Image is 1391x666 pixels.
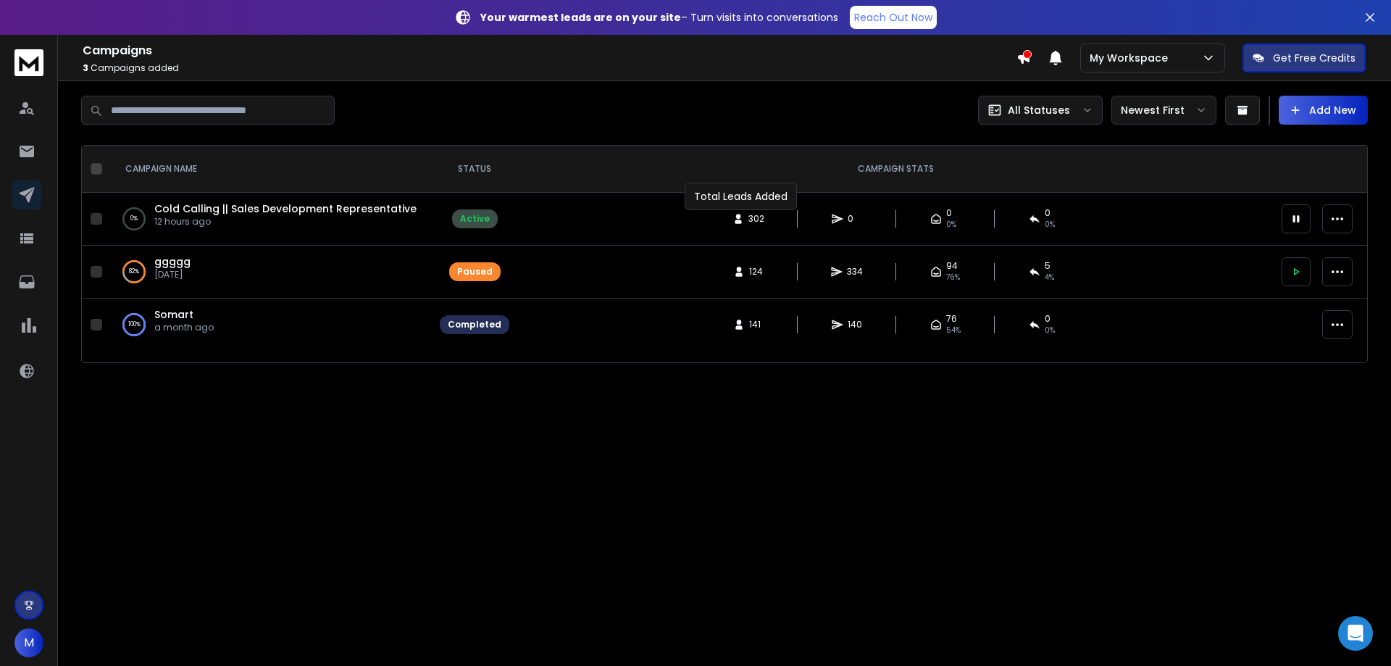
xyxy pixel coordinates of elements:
[14,49,43,76] img: logo
[847,266,863,278] span: 334
[749,266,764,278] span: 124
[154,307,193,322] a: Somart
[1273,51,1356,65] p: Get Free Credits
[154,322,214,333] p: a month ago
[128,317,141,332] p: 100 %
[14,628,43,657] button: M
[946,207,952,219] span: 0
[946,313,957,325] span: 76
[154,216,417,228] p: 12 hours ago
[848,319,862,330] span: 140
[946,219,956,230] span: 0%
[1242,43,1366,72] button: Get Free Credits
[749,319,764,330] span: 141
[946,272,960,283] span: 76 %
[1045,207,1050,219] span: 0
[1111,96,1216,125] button: Newest First
[154,254,191,269] a: ggggg
[1045,219,1055,230] span: 0%
[129,265,139,279] p: 82 %
[1045,325,1055,336] span: 0 %
[83,42,1016,59] h1: Campaigns
[1045,272,1054,283] span: 4 %
[448,319,501,330] div: Completed
[457,266,493,278] div: Paused
[480,10,681,25] strong: Your warmest leads are on your site
[108,146,431,193] th: CAMPAIGN NAME
[130,212,138,226] p: 0 %
[518,146,1273,193] th: CAMPAIGN STATS
[748,213,764,225] span: 302
[1279,96,1368,125] button: Add New
[1045,260,1050,272] span: 5
[83,62,88,74] span: 3
[108,246,431,299] td: 82%ggggg[DATE]
[850,6,937,29] a: Reach Out Now
[946,260,958,272] span: 94
[848,213,862,225] span: 0
[1045,313,1050,325] span: 0
[480,10,838,25] p: – Turn visits into conversations
[154,269,191,280] p: [DATE]
[83,62,1016,74] p: Campaigns added
[854,10,932,25] p: Reach Out Now
[154,201,417,216] a: Cold Calling || Sales Development Representative
[1090,51,1174,65] p: My Workspace
[946,325,961,336] span: 54 %
[108,193,431,246] td: 0%Cold Calling || Sales Development Representative12 hours ago
[1338,616,1373,651] div: Open Intercom Messenger
[431,146,518,193] th: STATUS
[685,183,797,210] div: Total Leads Added
[460,213,490,225] div: Active
[1008,103,1070,117] p: All Statuses
[108,299,431,351] td: 100%Somarta month ago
